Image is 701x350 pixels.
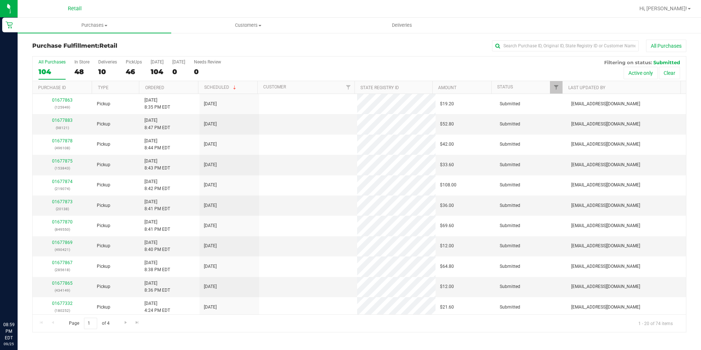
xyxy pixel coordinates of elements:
[440,202,454,209] span: $36.00
[18,18,171,33] a: Purchases
[571,243,640,249] span: [EMAIL_ADDRESS][DOMAIN_NAME]
[571,283,640,290] span: [EMAIL_ADDRESS][DOMAIN_NAME]
[3,341,14,347] p: 09/25
[500,202,520,209] span: Submitted
[500,263,520,270] span: Submitted
[52,281,73,286] a: 01677865
[440,222,454,229] span: $69.60
[144,178,170,192] span: [DATE] 8:42 PM EDT
[144,198,170,212] span: [DATE] 8:41 PM EDT
[144,97,170,111] span: [DATE] 8:35 PM EDT
[97,101,110,107] span: Pickup
[97,222,110,229] span: Pickup
[52,199,73,204] a: 01677873
[97,283,110,290] span: Pickup
[263,84,286,90] a: Customer
[132,318,143,328] a: Go to the last page
[52,158,73,164] a: 01677875
[571,141,640,148] span: [EMAIL_ADDRESS][DOMAIN_NAME]
[97,202,110,209] span: Pickup
[571,304,640,311] span: [EMAIL_ADDRESS][DOMAIN_NAME]
[37,266,88,273] p: (285618)
[18,22,171,29] span: Purchases
[204,202,217,209] span: [DATE]
[440,161,454,168] span: $33.60
[438,85,456,90] a: Amount
[52,138,73,143] a: 01677878
[52,240,73,245] a: 01677869
[144,300,170,314] span: [DATE] 4:24 PM EDT
[639,6,687,11] span: Hi, [PERSON_NAME]!
[38,85,66,90] a: Purchase ID
[37,124,88,131] p: (98121)
[204,101,217,107] span: [DATE]
[571,101,640,107] span: [EMAIL_ADDRESS][DOMAIN_NAME]
[52,179,73,184] a: 01677874
[497,84,513,90] a: Status
[37,246,88,253] p: (490421)
[84,318,97,329] input: 1
[97,182,110,189] span: Pickup
[204,243,217,249] span: [DATE]
[342,81,355,94] a: Filter
[571,182,640,189] span: [EMAIL_ADDRESS][DOMAIN_NAME]
[653,59,680,65] span: Submitted
[440,283,454,290] span: $12.00
[99,42,117,49] span: Retail
[32,43,250,49] h3: Purchase Fulfillment:
[98,68,117,76] div: 10
[571,121,640,128] span: [EMAIL_ADDRESS][DOMAIN_NAME]
[571,161,640,168] span: [EMAIL_ADDRESS][DOMAIN_NAME]
[624,67,658,79] button: Active only
[126,68,142,76] div: 46
[97,304,110,311] span: Pickup
[568,85,605,90] a: Last Updated By
[204,141,217,148] span: [DATE]
[145,85,164,90] a: Ordered
[172,59,185,65] div: [DATE]
[63,318,115,329] span: Page of 4
[204,304,217,311] span: [DATE]
[204,182,217,189] span: [DATE]
[440,101,454,107] span: $19.20
[194,68,221,76] div: 0
[571,263,640,270] span: [EMAIL_ADDRESS][DOMAIN_NAME]
[37,165,88,172] p: (153843)
[97,243,110,249] span: Pickup
[492,40,639,51] input: Search Purchase ID, Original ID, State Registry ID or Customer Name...
[37,185,88,192] p: (219074)
[37,226,88,233] p: (849550)
[500,121,520,128] span: Submitted
[204,263,217,270] span: [DATE]
[38,68,66,76] div: 104
[37,145,88,152] p: (496108)
[500,182,520,189] span: Submitted
[37,287,88,294] p: (434149)
[204,283,217,290] span: [DATE]
[151,68,164,76] div: 104
[144,117,170,131] span: [DATE] 8:47 PM EDT
[500,222,520,229] span: Submitted
[440,304,454,311] span: $21.60
[52,98,73,103] a: 01677863
[646,40,686,52] button: All Purchases
[440,263,454,270] span: $64.80
[360,85,399,90] a: State Registry ID
[325,18,479,33] a: Deliveries
[144,259,170,273] span: [DATE] 8:38 PM EDT
[144,219,170,233] span: [DATE] 8:41 PM EDT
[440,182,456,189] span: $108.00
[500,141,520,148] span: Submitted
[37,205,88,212] p: (20138)
[97,121,110,128] span: Pickup
[97,161,110,168] span: Pickup
[500,161,520,168] span: Submitted
[204,121,217,128] span: [DATE]
[172,22,324,29] span: Customers
[52,301,73,306] a: 01677332
[440,243,454,249] span: $12.00
[74,68,89,76] div: 48
[38,59,66,65] div: All Purchases
[204,85,238,90] a: Scheduled
[126,59,142,65] div: PickUps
